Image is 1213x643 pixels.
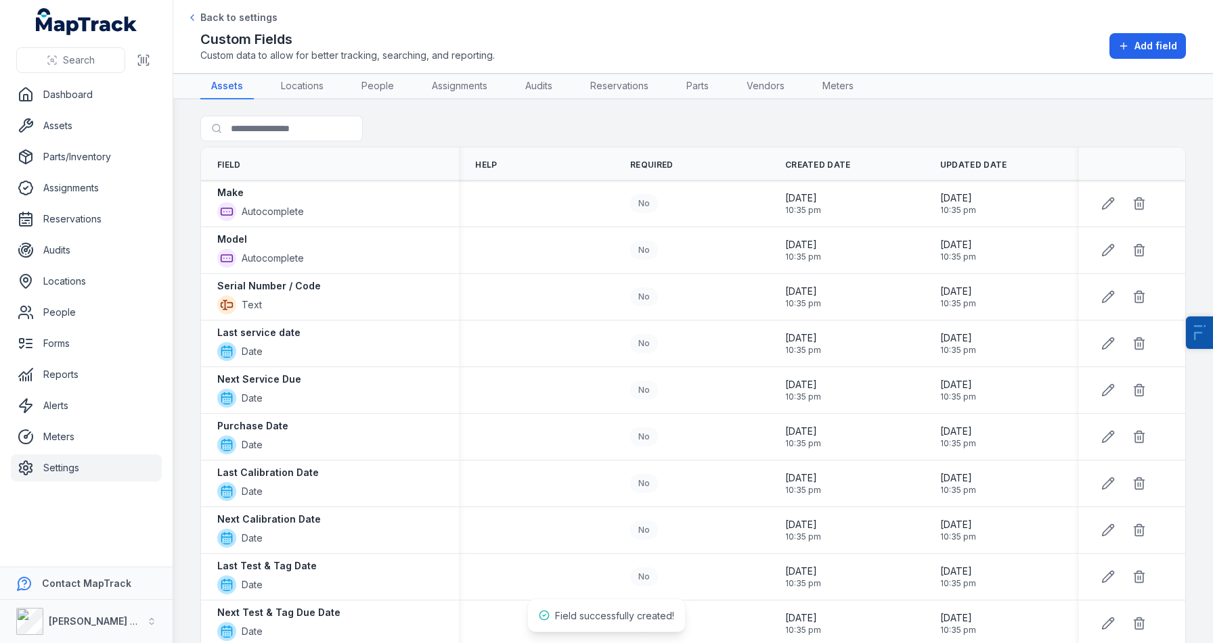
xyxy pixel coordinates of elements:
[217,279,321,293] strong: Serial Number / Code
[630,241,658,260] div: No
[940,331,976,345] span: [DATE]
[812,74,864,99] a: Meters
[421,74,498,99] a: Assignments
[940,238,976,262] time: 06/10/2025, 10:35:55 pm
[785,331,821,356] time: 06/10/2025, 10:35:55 pm
[940,345,976,356] span: 10:35 pm
[630,381,658,400] div: No
[785,578,821,589] span: 10:35 pm
[630,567,658,586] div: No
[940,252,976,262] span: 10:35 pm
[940,531,976,542] span: 10:35 pm
[785,625,821,636] span: 10:35 pm
[217,160,241,170] span: Field
[11,112,162,139] a: Assets
[630,334,658,353] div: No
[940,238,976,252] span: [DATE]
[11,423,162,450] a: Meters
[785,238,821,252] span: [DATE]
[200,30,495,49] h2: Custom Fields
[630,160,673,170] span: Required
[49,615,175,627] strong: [PERSON_NAME] Electrical
[940,565,976,589] time: 06/10/2025, 10:35:55 pm
[785,438,821,449] span: 10:35 pm
[940,205,976,216] span: 10:35 pm
[785,191,821,216] time: 06/10/2025, 10:35:55 pm
[785,378,821,391] span: [DATE]
[940,485,976,496] span: 10:35 pm
[785,191,821,205] span: [DATE]
[785,160,851,170] span: Created Date
[940,611,976,636] time: 06/10/2025, 10:35:55 pm
[242,438,263,452] span: Date
[785,611,821,625] span: [DATE]
[940,285,976,298] span: [DATE]
[242,205,304,218] span: Autocomplete
[11,361,162,388] a: Reports
[940,298,976,309] span: 10:35 pm
[785,485,821,496] span: 10:35 pm
[11,330,162,357] a: Forms
[217,419,288,433] strong: Purchase Date
[270,74,334,99] a: Locations
[242,578,263,592] span: Date
[11,174,162,201] a: Assignments
[217,466,319,479] strong: Last Calibration Date
[736,74,795,99] a: Vendors
[11,81,162,108] a: Dashboard
[242,625,263,638] span: Date
[940,378,976,391] span: [DATE]
[785,205,821,216] span: 10:35 pm
[187,11,278,24] a: Back to settings
[242,252,304,265] span: Autocomplete
[217,326,301,339] strong: Last service date
[785,565,821,578] span: [DATE]
[630,521,658,540] div: No
[940,471,976,485] span: [DATE]
[11,299,162,326] a: People
[11,454,162,481] a: Settings
[1134,39,1177,53] span: Add field
[785,531,821,542] span: 10:35 pm
[217,186,244,199] strong: Make
[940,425,976,449] time: 06/10/2025, 10:35:55 pm
[16,47,125,73] button: Search
[940,565,976,578] span: [DATE]
[940,438,976,449] span: 10:35 pm
[242,391,263,405] span: Date
[785,565,821,589] time: 06/10/2025, 10:35:55 pm
[63,53,95,67] span: Search
[242,485,263,498] span: Date
[242,345,263,358] span: Date
[475,160,497,170] span: Help
[940,611,976,625] span: [DATE]
[940,378,976,402] time: 06/10/2025, 10:35:55 pm
[217,233,247,246] strong: Model
[36,8,137,35] a: MapTrack
[217,606,340,619] strong: Next Test & Tag Due Date
[785,331,821,345] span: [DATE]
[630,287,658,306] div: No
[555,610,674,621] span: Field successfully created!
[785,518,821,542] time: 06/10/2025, 10:35:55 pm
[785,238,821,262] time: 06/10/2025, 10:35:55 pm
[940,518,976,542] time: 06/10/2025, 10:35:55 pm
[940,425,976,438] span: [DATE]
[785,298,821,309] span: 10:35 pm
[940,578,976,589] span: 10:35 pm
[42,577,131,589] strong: Contact MapTrack
[785,425,821,449] time: 06/10/2025, 10:35:55 pm
[11,206,162,233] a: Reservations
[676,74,720,99] a: Parts
[514,74,563,99] a: Audits
[785,611,821,636] time: 06/10/2025, 10:35:55 pm
[11,268,162,295] a: Locations
[785,391,821,402] span: 10:35 pm
[200,74,254,99] a: Assets
[785,378,821,402] time: 06/10/2025, 10:35:55 pm
[1109,33,1186,59] button: Add field
[940,191,976,216] time: 06/10/2025, 10:35:55 pm
[785,252,821,262] span: 10:35 pm
[940,285,976,309] time: 06/10/2025, 10:35:55 pm
[630,427,658,446] div: No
